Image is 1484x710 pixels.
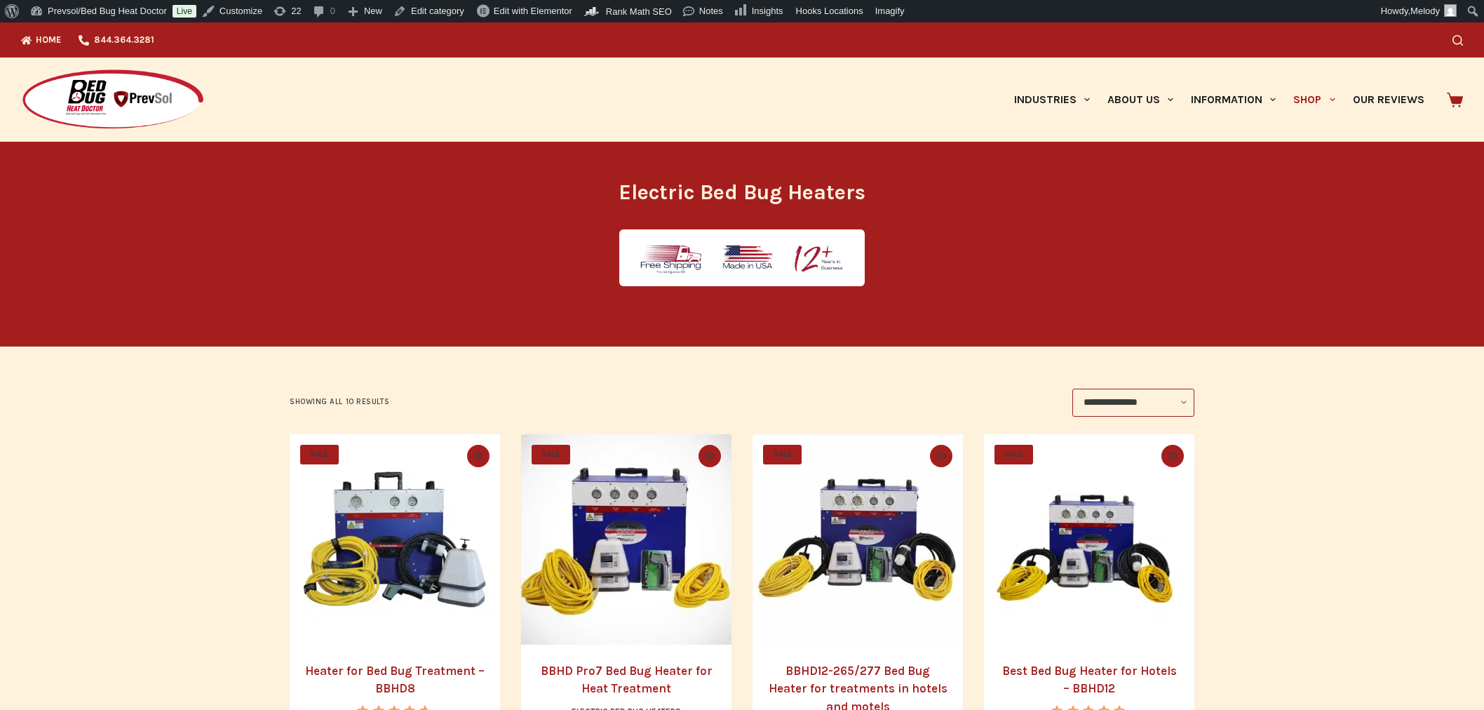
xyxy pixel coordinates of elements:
[1182,58,1285,142] a: Information
[606,6,672,17] span: Rank Math SEO
[753,434,963,645] a: BBHD12-265/277 Bed Bug Heater for treatments in hotels and motels
[1005,58,1433,142] nav: Primary
[1005,58,1098,142] a: Industries
[1072,389,1194,417] select: Shop order
[290,396,389,408] p: Showing all 10 results
[70,22,163,58] a: 844.364.3281
[467,445,490,467] button: Quick view toggle
[1410,6,1440,16] span: Melody
[1285,58,1344,142] a: Shop
[541,664,713,696] a: BBHD Pro7 Bed Bug Heater for Heat Treatment
[930,445,952,467] button: Quick view toggle
[21,22,163,58] nav: Top Menu
[305,664,485,696] a: Heater for Bed Bug Treatment – BBHD8
[1452,35,1463,46] button: Search
[699,445,721,467] button: Quick view toggle
[21,69,205,131] img: Prevsol/Bed Bug Heat Doctor
[984,434,1194,645] a: Best Bed Bug Heater for Hotels - BBHD12
[479,177,1005,208] h1: Electric Bed Bug Heaters
[494,6,572,16] span: Edit with Elementor
[1002,664,1177,696] a: Best Bed Bug Heater for Hotels – BBHD12
[763,445,802,464] span: SALE
[521,434,731,645] a: BBHD Pro7 Bed Bug Heater for Heat Treatment
[300,445,339,464] span: SALE
[1161,445,1184,467] button: Quick view toggle
[994,445,1033,464] span: SALE
[21,22,70,58] a: Home
[532,445,570,464] span: SALE
[173,5,196,18] a: Live
[1344,58,1433,142] a: Our Reviews
[1098,58,1182,142] a: About Us
[290,434,500,645] a: Heater for Bed Bug Treatment - BBHD8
